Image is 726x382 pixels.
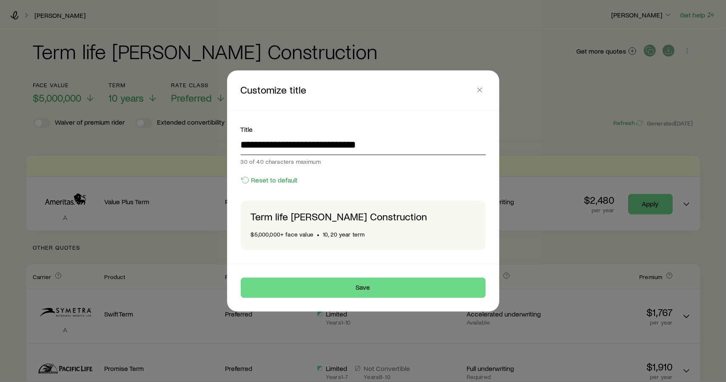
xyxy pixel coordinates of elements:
p: Customize title [241,84,474,97]
button: Reset to default [241,176,299,185]
button: Save [241,278,486,298]
p: Term life [PERSON_NAME] Construction [251,211,475,223]
p: 10, 20 year term [323,231,365,238]
div: Title [241,125,486,135]
p: $5,000,000+ face value [251,231,314,238]
div: • [317,230,319,240]
div: 30 of 40 characters maximum [241,159,486,165]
